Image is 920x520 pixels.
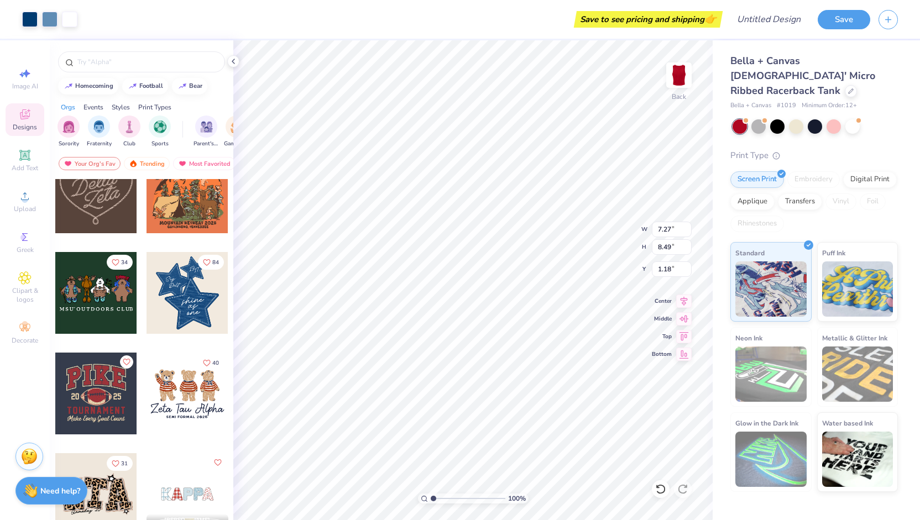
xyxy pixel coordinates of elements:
[40,486,80,496] strong: Need help?
[224,115,249,148] button: filter button
[730,149,898,162] div: Print Type
[173,157,236,170] div: Most Favorited
[120,355,133,369] button: Like
[76,56,218,67] input: Try "Alpha"
[822,332,887,344] span: Metallic & Glitter Ink
[61,102,75,112] div: Orgs
[672,92,686,102] div: Back
[825,193,856,210] div: Vinyl
[62,120,75,133] img: Sorority Image
[652,315,672,323] span: Middle
[12,336,38,345] span: Decorate
[87,140,112,148] span: Fraternity
[178,83,187,90] img: trend_line.gif
[112,102,130,112] div: Styles
[58,78,118,94] button: homecoming
[224,140,249,148] span: Game Day
[118,115,140,148] button: filter button
[787,171,840,188] div: Embroidery
[121,260,128,265] span: 34
[200,120,213,133] img: Parent's Weekend Image
[802,101,857,111] span: Minimum Order: 12 +
[122,78,168,94] button: football
[777,101,796,111] span: # 1019
[822,417,873,429] span: Water based Ink
[735,332,762,344] span: Neon Ink
[194,115,219,148] button: filter button
[6,286,44,304] span: Clipart & logos
[178,160,187,167] img: most_fav.gif
[154,120,166,133] img: Sports Image
[59,157,121,170] div: Your Org's Fav
[735,432,807,487] img: Glow in the Dark Ink
[123,140,135,148] span: Club
[151,140,169,148] span: Sports
[87,115,112,148] div: filter for Fraternity
[59,140,79,148] span: Sorority
[231,120,243,133] img: Game Day Image
[730,216,784,232] div: Rhinestones
[194,115,219,148] div: filter for Parent's Weekend
[212,260,219,265] span: 84
[860,193,886,210] div: Foil
[730,54,875,97] span: Bella + Canvas [DEMOGRAPHIC_DATA]' Micro Ribbed Racerback Tank
[224,115,249,148] div: filter for Game Day
[64,83,73,90] img: trend_line.gif
[735,247,765,259] span: Standard
[822,261,893,317] img: Puff Ink
[87,115,112,148] button: filter button
[730,193,775,210] div: Applique
[704,12,717,25] span: 👉
[818,10,870,29] button: Save
[198,255,224,270] button: Like
[822,432,893,487] img: Water based Ink
[652,333,672,340] span: Top
[138,102,171,112] div: Print Types
[843,171,897,188] div: Digital Print
[211,456,224,469] button: Like
[652,297,672,305] span: Center
[194,140,219,148] span: Parent's Weekend
[13,123,37,132] span: Designs
[121,461,128,466] span: 31
[577,11,720,28] div: Save to see pricing and shipping
[12,82,38,91] span: Image AI
[123,120,135,133] img: Club Image
[778,193,822,210] div: Transfers
[652,350,672,358] span: Bottom
[17,245,34,254] span: Greek
[14,204,36,213] span: Upload
[93,120,105,133] img: Fraternity Image
[57,115,80,148] button: filter button
[124,157,170,170] div: Trending
[730,171,784,188] div: Screen Print
[107,456,133,471] button: Like
[129,160,138,167] img: trending.gif
[83,102,103,112] div: Events
[75,83,113,89] div: homecoming
[730,101,771,111] span: Bella + Canvas
[198,355,224,370] button: Like
[107,255,133,270] button: Like
[172,78,207,94] button: bear
[189,83,202,89] div: bear
[149,115,171,148] div: filter for Sports
[212,360,219,366] span: 40
[64,160,72,167] img: most_fav.gif
[822,247,845,259] span: Puff Ink
[12,164,38,172] span: Add Text
[735,417,798,429] span: Glow in the Dark Ink
[139,83,163,89] div: football
[508,493,526,503] span: 100 %
[735,261,807,317] img: Standard
[735,346,807,402] img: Neon Ink
[668,64,690,86] img: Back
[728,8,809,30] input: Untitled Design
[128,83,137,90] img: trend_line.gif
[149,115,171,148] button: filter button
[118,115,140,148] div: filter for Club
[822,346,893,402] img: Metallic & Glitter Ink
[57,115,80,148] div: filter for Sorority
